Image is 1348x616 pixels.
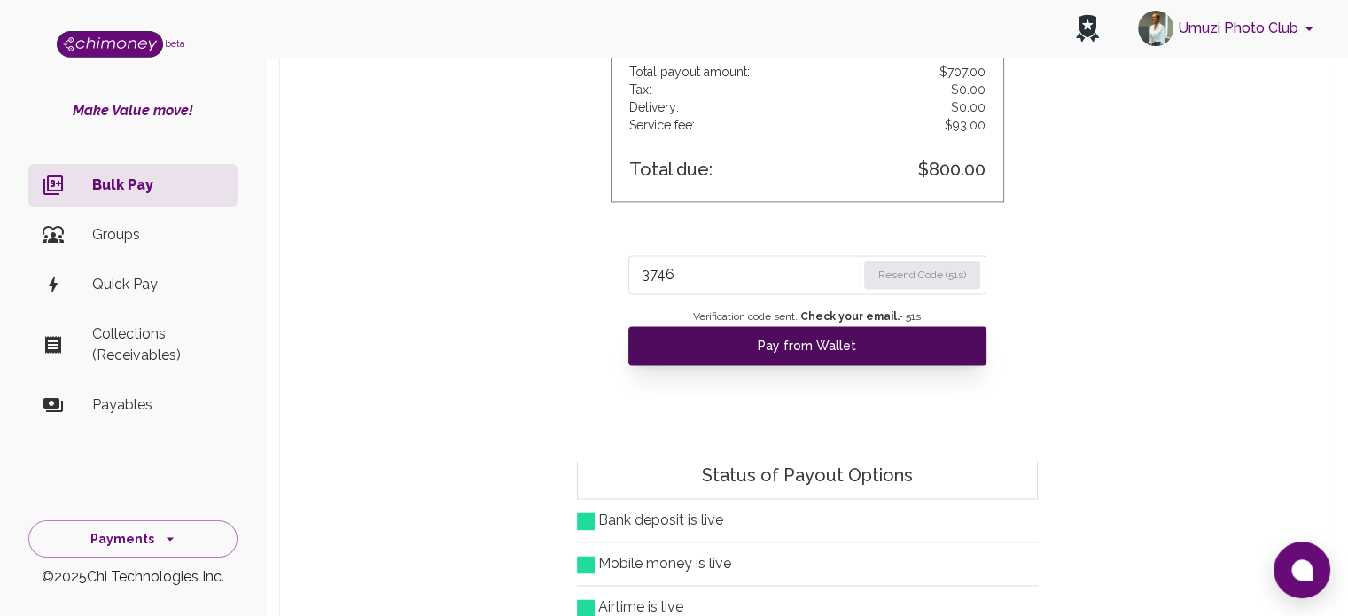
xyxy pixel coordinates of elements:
[92,324,223,366] p: Collections (Receivables)
[800,310,900,323] strong: Check your email.
[577,598,683,615] span: Airtime
[92,175,223,196] p: Bulk Pay
[864,261,980,289] button: Resend Code (51s)
[577,511,723,528] span: Bank deposit
[939,63,986,81] span: $707.00
[918,155,986,183] span: $800.00
[28,520,238,558] button: Payments
[165,38,185,49] span: beta
[629,155,986,183] h6: Total due:
[92,394,223,416] p: Payables
[1274,542,1330,598] button: Open chat window
[951,81,986,98] span: $0.00
[1131,5,1327,51] button: account of current user
[648,598,683,615] span: is live
[92,224,223,246] p: Groups
[642,261,856,289] input: Enter verification code
[629,98,986,116] p: Delivery:
[57,31,163,58] img: Logo
[628,308,986,326] span: Verification code sent. • 51 s
[577,461,1038,499] h6: Status of Payout Options
[92,274,223,295] p: Quick Pay
[629,81,986,98] p: Tax:
[1138,11,1173,46] img: avatar
[696,555,731,572] span: is live
[577,555,731,572] span: Mobile money
[628,326,986,365] button: Pay from Wallet
[629,63,986,81] p: Total payout amount:
[945,116,986,134] span: $93.00
[688,511,723,528] span: is live
[629,116,986,134] p: Service fee:
[951,98,986,116] span: $0.00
